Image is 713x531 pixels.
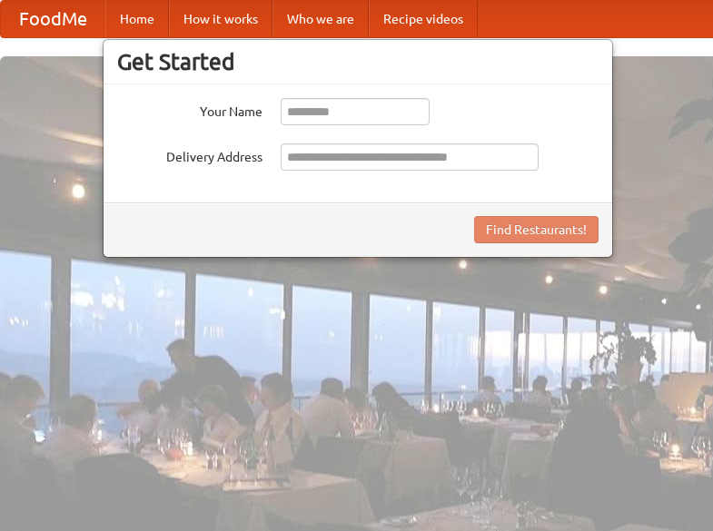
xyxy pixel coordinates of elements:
[117,98,262,121] label: Your Name
[169,1,272,37] a: How it works
[474,216,599,243] button: Find Restaurants!
[369,1,478,37] a: Recipe videos
[117,48,599,75] h3: Get Started
[1,1,105,37] a: FoodMe
[272,1,369,37] a: Who we are
[117,143,262,166] label: Delivery Address
[105,1,169,37] a: Home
